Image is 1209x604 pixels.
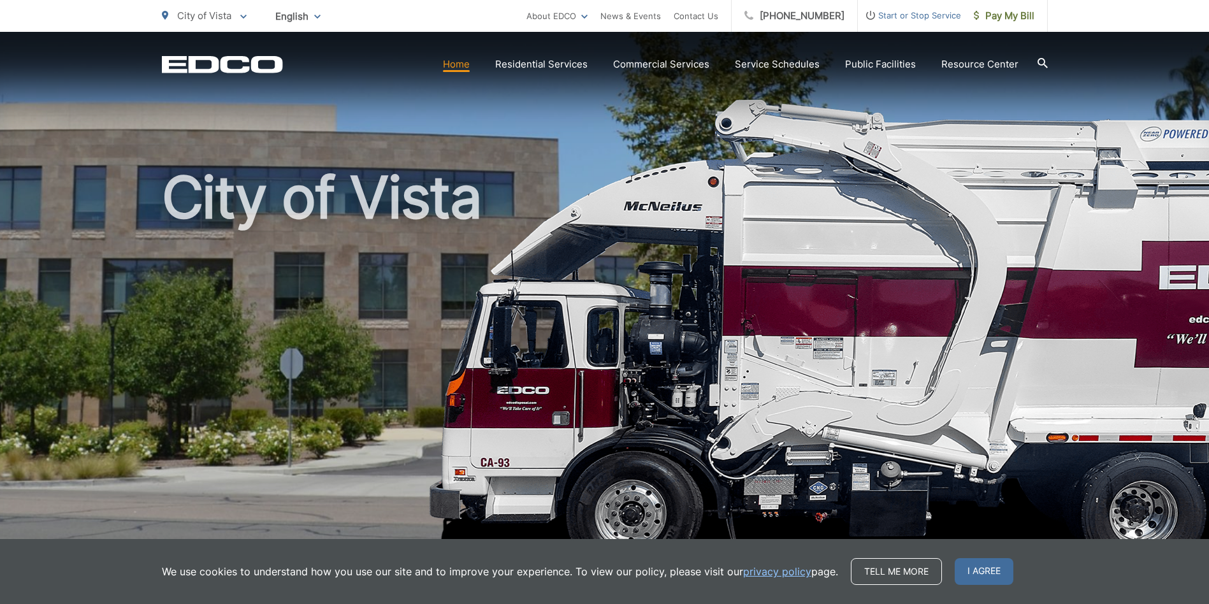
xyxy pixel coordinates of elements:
a: Tell me more [851,558,942,585]
a: privacy policy [743,564,811,579]
a: About EDCO [526,8,588,24]
p: We use cookies to understand how you use our site and to improve your experience. To view our pol... [162,564,838,579]
a: EDCD logo. Return to the homepage. [162,55,283,73]
a: Contact Us [674,8,718,24]
span: City of Vista [177,10,231,22]
span: I agree [955,558,1013,585]
a: Public Facilities [845,57,916,72]
a: Commercial Services [613,57,709,72]
a: News & Events [600,8,661,24]
h1: City of Vista [162,166,1048,569]
a: Resource Center [941,57,1018,72]
a: Service Schedules [735,57,820,72]
a: Home [443,57,470,72]
span: English [266,5,330,27]
a: Residential Services [495,57,588,72]
span: Pay My Bill [974,8,1034,24]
